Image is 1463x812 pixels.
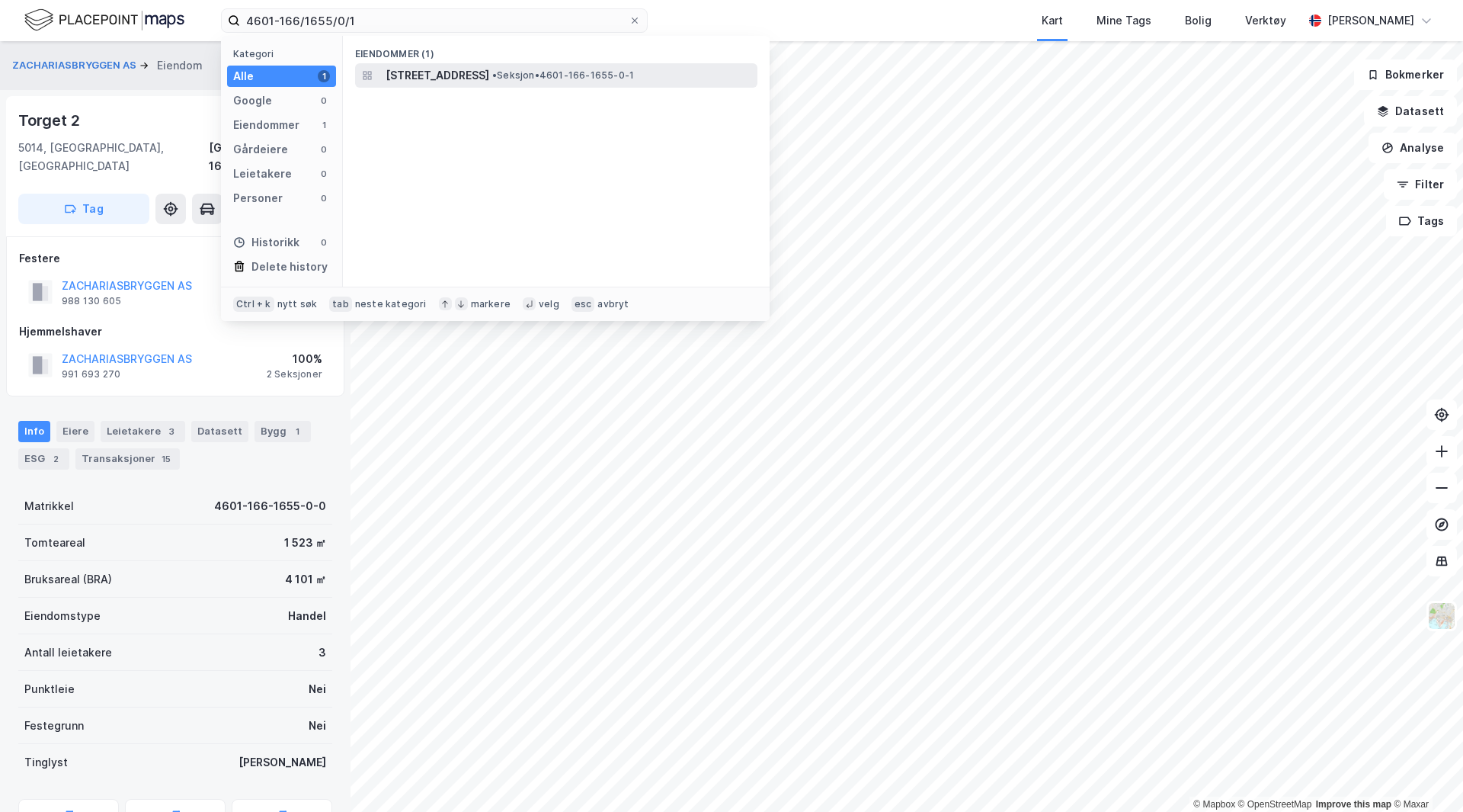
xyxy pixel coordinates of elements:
[62,368,120,380] div: 991 693 270
[288,607,326,625] div: Handel
[164,424,179,439] div: 3
[158,451,174,467] div: 15
[1316,799,1391,810] a: Improve this map
[24,753,68,772] div: Tinglyst
[24,497,74,515] div: Matrikkel
[1427,602,1456,631] img: Z
[492,69,497,81] span: •
[290,424,305,439] div: 1
[18,421,50,442] div: Info
[277,298,318,310] div: nytt søk
[24,570,112,589] div: Bruksareal (BRA)
[597,298,629,310] div: avbryt
[1364,96,1457,127] button: Datasett
[1386,206,1457,236] button: Tags
[539,298,559,310] div: velg
[233,116,299,134] div: Eiendommer
[24,644,112,662] div: Antall leietakere
[1384,169,1457,200] button: Filter
[329,297,352,312] div: tab
[492,69,634,82] span: Seksjon • 4601-166-1655-0-1
[355,298,427,310] div: neste kategori
[1238,799,1312,810] a: OpenStreetMap
[101,421,185,442] div: Leietakere
[284,534,326,552] div: 1 523 ㎡
[318,192,330,204] div: 0
[48,451,63,467] div: 2
[24,680,75,698] div: Punktleie
[18,448,69,470] div: ESG
[238,753,326,772] div: [PERSON_NAME]
[318,95,330,107] div: 0
[1354,59,1457,90] button: Bokmerker
[318,119,330,131] div: 1
[24,717,84,735] div: Festegrunn
[386,66,489,85] span: [STREET_ADDRESS]
[1193,799,1235,810] a: Mapbox
[233,91,272,110] div: Google
[343,36,770,63] div: Eiendommer (1)
[19,249,331,268] div: Festere
[471,298,511,310] div: markere
[571,297,595,312] div: esc
[267,350,322,368] div: 100%
[1185,11,1212,30] div: Bolig
[233,189,283,207] div: Personer
[18,108,82,133] div: Torget 2
[1042,11,1063,30] div: Kart
[157,56,203,75] div: Eiendom
[233,297,274,312] div: Ctrl + k
[214,497,326,515] div: 4601-166-1655-0-0
[19,323,331,341] div: Hjemmelshaver
[12,58,139,73] button: ZACHARIASBRYGGEN AS
[233,140,288,159] div: Gårdeiere
[56,421,94,442] div: Eiere
[233,165,292,183] div: Leietakere
[309,717,326,735] div: Nei
[24,607,101,625] div: Eiendomstype
[233,48,336,59] div: Kategori
[24,534,85,552] div: Tomteareal
[267,368,322,380] div: 2 Seksjoner
[251,258,328,276] div: Delete history
[24,7,184,34] img: logo.f888ab2527a4732fd821a326f86c7f29.svg
[233,233,299,252] div: Historikk
[1369,133,1457,163] button: Analyse
[318,70,330,82] div: 1
[255,421,311,442] div: Bygg
[1387,739,1463,812] div: Kontrollprogram for chat
[62,295,121,307] div: 988 130 605
[1327,11,1414,30] div: [PERSON_NAME]
[1387,739,1463,812] iframe: Chat Widget
[191,421,248,442] div: Datasett
[233,67,254,85] div: Alle
[1245,11,1286,30] div: Verktøy
[318,236,330,249] div: 0
[209,139,332,175] div: [GEOGRAPHIC_DATA], 166/1655
[1096,11,1151,30] div: Mine Tags
[18,139,209,175] div: 5014, [GEOGRAPHIC_DATA], [GEOGRAPHIC_DATA]
[240,9,629,32] input: Søk på adresse, matrikkel, gårdeiere, leietakere eller personer
[75,448,180,470] div: Transaksjoner
[309,680,326,698] div: Nei
[319,644,326,662] div: 3
[318,143,330,156] div: 0
[285,570,326,589] div: 4 101 ㎡
[318,168,330,180] div: 0
[18,194,149,224] button: Tag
